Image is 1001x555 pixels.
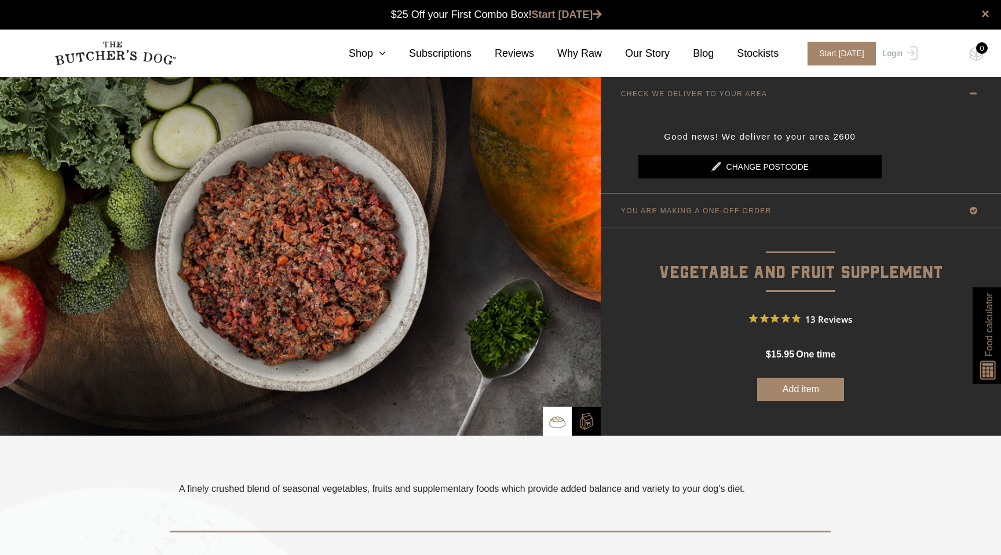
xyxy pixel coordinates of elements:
[757,378,844,401] button: Add item
[808,42,876,65] span: Start [DATE]
[602,46,670,61] a: Our Story
[714,46,779,61] a: Stockists
[664,132,856,141] span: Good news! We deliver to your area 2600
[179,482,745,496] p: A finely crushed blend of seasonal vegetables, fruits and supplementary foods which provide added...
[621,207,772,215] p: YOU ARE MAKING A ONE-OFF ORDER
[670,46,714,61] a: Blog
[880,42,918,65] a: Login
[386,46,472,61] a: Subscriptions
[981,7,989,21] a: close
[549,413,566,430] img: TBD_Bowl.png
[601,76,1001,111] a: CHECK WE DELIVER TO YOUR AREA
[472,46,534,61] a: Reviews
[805,310,852,327] span: 13 Reviews
[711,162,726,171] img: phoeniixx_pin_pencil_logo.png
[796,349,835,359] span: one time
[532,9,602,20] a: Start [DATE]
[982,293,996,356] span: Food calculator
[534,46,602,61] a: Why Raw
[969,46,984,61] img: TBD_Cart-Empty.png
[578,412,595,430] img: TBD_Build-A-Box-2.png
[638,155,882,178] a: Change postcode
[749,310,852,327] button: Rated 4.9 out of 5 stars from 13 reviews. Jump to reviews.
[796,42,880,65] a: Start [DATE]
[771,349,794,359] span: 15.95
[976,42,988,54] div: 0
[326,46,386,61] a: Shop
[621,90,768,98] p: CHECK WE DELIVER TO YOUR AREA
[601,228,1001,287] p: Vegetable and Fruit Supplement
[601,193,1001,228] a: YOU ARE MAKING A ONE-OFF ORDER
[766,349,771,359] span: $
